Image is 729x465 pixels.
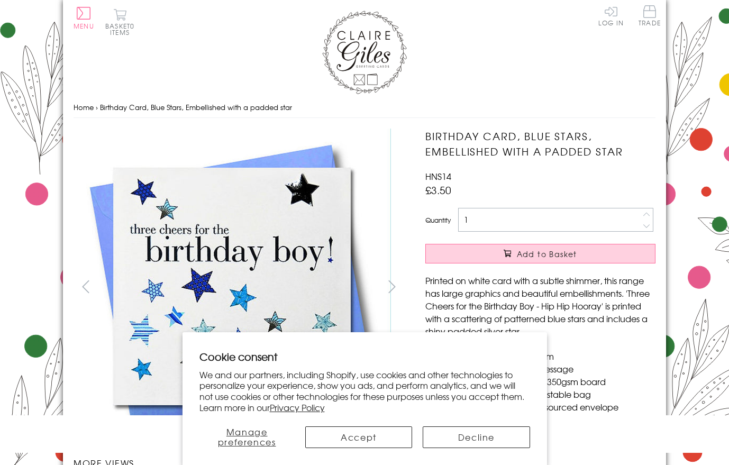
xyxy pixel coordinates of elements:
[270,401,325,414] a: Privacy Policy
[96,102,98,112] span: ›
[423,426,530,448] button: Decline
[598,5,624,26] a: Log In
[74,97,655,118] nav: breadcrumbs
[425,215,451,225] label: Quantity
[74,102,94,112] a: Home
[425,244,655,263] button: Add to Basket
[74,7,94,29] button: Menu
[74,275,97,298] button: prev
[404,129,722,446] img: Birthday Card, Blue Stars, Embellished with a padded star
[74,21,94,31] span: Menu
[105,8,134,35] button: Basket0 items
[322,11,407,94] img: Claire Giles Greetings Cards
[218,425,276,448] span: Manage preferences
[100,102,292,112] span: Birthday Card, Blue Stars, Embellished with a padded star
[199,349,530,364] h2: Cookie consent
[639,5,661,28] a: Trade
[425,129,655,159] h1: Birthday Card, Blue Stars, Embellished with a padded star
[425,170,451,183] span: HNS14
[199,426,295,448] button: Manage preferences
[199,369,530,413] p: We and our partners, including Shopify, use cookies and other technologies to personalize your ex...
[110,21,134,37] span: 0 items
[425,183,451,197] span: £3.50
[74,129,391,445] img: Birthday Card, Blue Stars, Embellished with a padded star
[517,249,577,259] span: Add to Basket
[380,275,404,298] button: next
[305,426,412,448] button: Accept
[425,274,655,338] p: Printed on white card with a subtle shimmer, this range has large graphics and beautiful embellis...
[639,5,661,26] span: Trade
